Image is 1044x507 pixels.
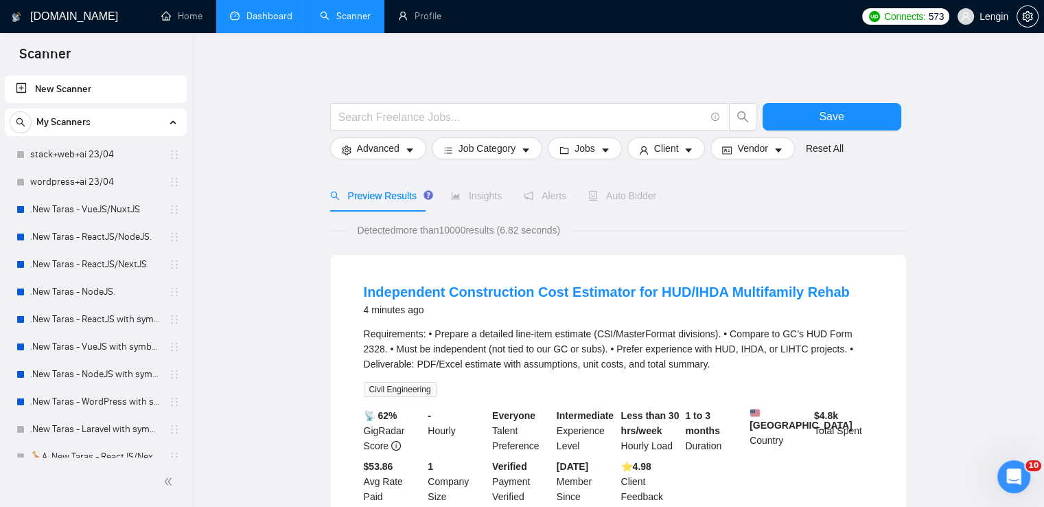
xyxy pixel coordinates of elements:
b: - [428,410,431,421]
span: Preview Results [330,190,429,201]
a: userProfile [398,10,441,22]
a: .New Taras - NodeJS. [30,278,161,306]
span: Alerts [524,190,566,201]
a: .New Taras - ReactJS/NextJS. [30,251,161,278]
b: [DATE] [557,461,588,472]
span: idcard [722,145,732,155]
span: Detected more than 10000 results (6.82 seconds) [347,223,570,238]
span: area-chart [451,191,461,201]
b: Intermediate [557,410,614,421]
span: holder [169,286,180,297]
span: user [639,145,649,155]
a: Independent Construction Cost Estimator for HUD/IHDA Multifamily Rehab [364,284,850,300]
span: holder [169,259,180,270]
a: 🦒A .New Taras - ReactJS/NextJS usual 23/04 [30,443,161,471]
span: info-circle [711,113,720,122]
span: holder [169,177,180,188]
span: Jobs [575,141,595,156]
div: Client Feedback [618,459,683,504]
span: info-circle [391,441,401,451]
span: user [961,12,971,21]
div: Hourly Load [618,408,683,453]
button: settingAdvancedcaret-down [330,137,426,159]
span: Connects: [884,9,925,24]
a: homeHome [161,10,202,22]
div: Avg Rate Paid [361,459,426,504]
span: 10 [1025,460,1041,471]
span: Scanner [8,44,82,73]
span: double-left [163,475,177,488]
span: bars [443,145,453,155]
div: Payment Verified [489,459,554,504]
div: Requirements: • Prepare a detailed line-item estimate (CSI/MasterFormat divisions). • Compare to ... [364,326,873,372]
div: Country [747,408,811,453]
span: Insights [451,190,502,201]
span: search [730,111,756,123]
button: userClientcaret-down [627,137,706,159]
button: setting [1017,5,1039,27]
a: New Scanner [16,76,176,103]
button: barsJob Categorycaret-down [432,137,542,159]
input: Search Freelance Jobs... [338,109,705,126]
span: setting [342,145,351,155]
a: .New Taras - NodeJS with symbols [30,361,161,388]
a: searchScanner [320,10,371,22]
span: holder [169,451,180,462]
b: 📡 62% [364,410,397,421]
span: Auto Bidder [588,190,656,201]
span: notification [524,191,533,201]
a: .New Taras - Laravel with symbols [30,416,161,443]
span: holder [169,341,180,352]
span: holder [169,232,180,243]
div: Total Spent [811,408,876,453]
button: idcardVendorcaret-down [710,137,794,159]
b: [GEOGRAPHIC_DATA] [750,408,852,431]
a: .New Taras - VueJS with symbols [30,333,161,361]
span: holder [169,369,180,380]
span: robot [588,191,598,201]
div: Member Since [554,459,618,504]
div: Tooltip anchor [422,189,434,201]
img: logo [12,6,21,28]
span: holder [169,314,180,325]
img: 🇺🇸 [750,408,760,418]
span: Advanced [357,141,399,156]
span: caret-down [774,145,783,155]
span: 573 [928,9,943,24]
div: Hourly [425,408,489,453]
a: .New Taras - ReactJS with symbols [30,306,161,333]
div: Duration [682,408,747,453]
div: 4 minutes ago [364,302,850,318]
span: caret-down [521,145,531,155]
span: folder [559,145,569,155]
b: Verified [492,461,527,472]
button: Save [763,103,901,131]
div: GigRadar Score [361,408,426,453]
button: folderJobscaret-down [548,137,622,159]
span: search [330,191,340,201]
span: caret-down [684,145,693,155]
b: 1 to 3 months [685,410,720,436]
a: .New Taras - VueJS/NuxtJS [30,196,161,223]
span: holder [169,424,180,435]
a: stack+web+ai 23/04 [30,141,161,168]
li: New Scanner [5,76,187,103]
span: Civil Engineering [364,382,437,397]
span: holder [169,149,180,160]
iframe: Intercom live chat [997,460,1030,493]
span: Client [654,141,679,156]
a: dashboardDashboard [230,10,292,22]
b: $53.86 [364,461,393,472]
div: Company Size [425,459,489,504]
a: setting [1017,11,1039,22]
span: Job Category [459,141,515,156]
img: upwork-logo.png [869,11,880,22]
span: Save [819,108,844,125]
span: Vendor [737,141,767,156]
button: search [10,111,32,133]
a: Reset All [806,141,844,156]
span: search [10,117,31,127]
b: $ 4.8k [814,410,838,421]
span: caret-down [405,145,415,155]
span: My Scanners [36,109,91,136]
